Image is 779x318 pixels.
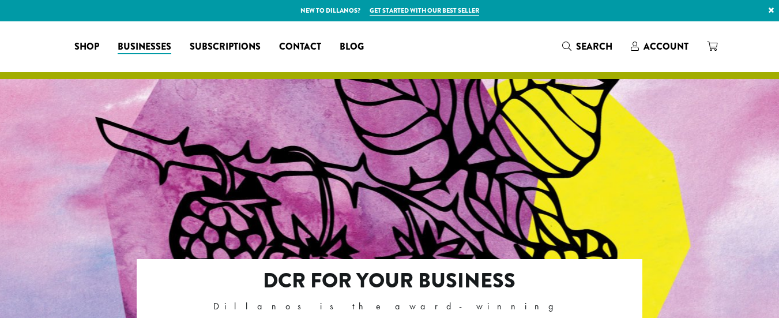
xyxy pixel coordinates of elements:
[553,37,622,56] a: Search
[74,40,99,54] span: Shop
[186,268,593,293] h2: DCR FOR YOUR BUSINESS
[576,40,612,53] span: Search
[340,40,364,54] span: Blog
[190,40,261,54] span: Subscriptions
[65,38,108,56] a: Shop
[118,40,171,54] span: Businesses
[370,6,479,16] a: Get started with our best seller
[643,40,688,53] span: Account
[279,40,321,54] span: Contact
